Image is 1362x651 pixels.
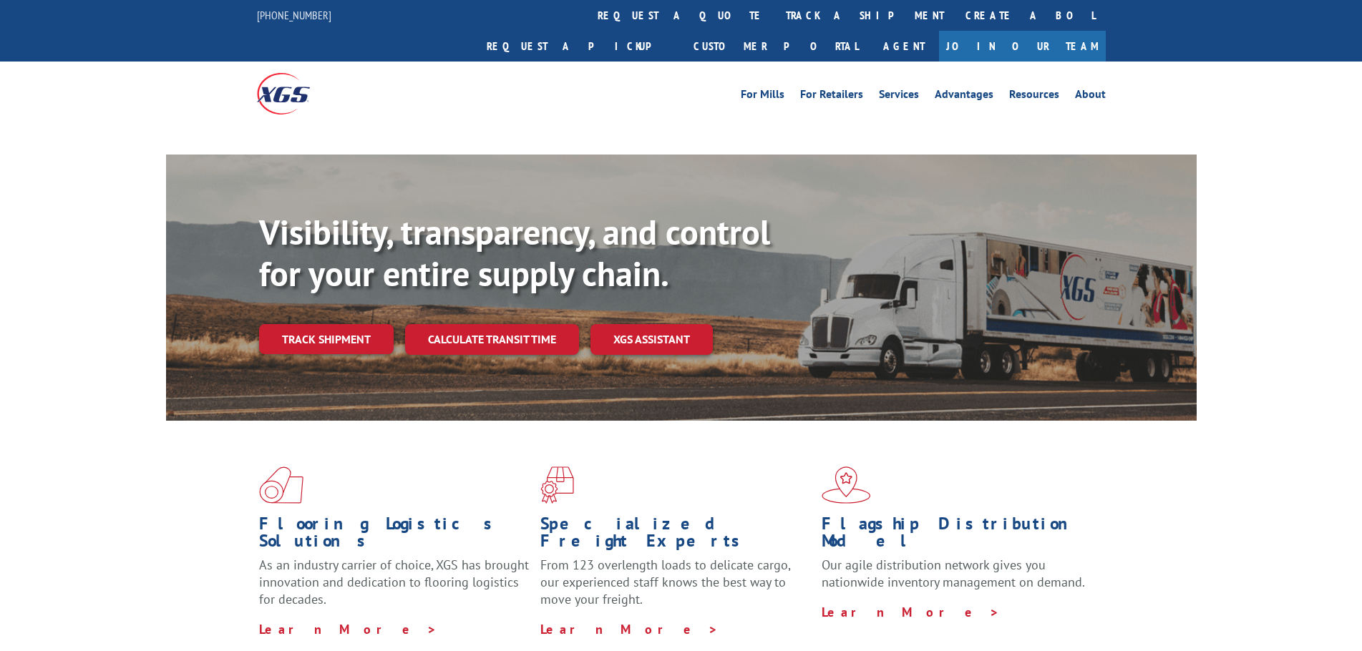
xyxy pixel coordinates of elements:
[540,515,811,557] h1: Specialized Freight Experts
[259,324,394,354] a: Track shipment
[822,466,871,504] img: xgs-icon-flagship-distribution-model-red
[1075,89,1106,104] a: About
[935,89,993,104] a: Advantages
[405,324,579,355] a: Calculate transit time
[822,515,1092,557] h1: Flagship Distribution Model
[540,621,719,637] a: Learn More >
[259,621,437,637] a: Learn More >
[1009,89,1059,104] a: Resources
[540,557,811,620] p: From 123 overlength loads to delicate cargo, our experienced staff knows the best way to move you...
[259,515,530,557] h1: Flooring Logistics Solutions
[683,31,869,62] a: Customer Portal
[259,557,529,607] span: As an industry carrier of choice, XGS has brought innovation and dedication to flooring logistics...
[590,324,713,355] a: XGS ASSISTANT
[879,89,919,104] a: Services
[822,604,1000,620] a: Learn More >
[822,557,1085,590] span: Our agile distribution network gives you nationwide inventory management on demand.
[800,89,863,104] a: For Retailers
[741,89,784,104] a: For Mills
[939,31,1106,62] a: Join Our Team
[259,210,770,295] b: Visibility, transparency, and control for your entire supply chain.
[259,466,303,504] img: xgs-icon-total-supply-chain-intelligence-red
[540,466,574,504] img: xgs-icon-focused-on-flooring-red
[476,31,683,62] a: Request a pickup
[257,8,331,22] a: [PHONE_NUMBER]
[869,31,939,62] a: Agent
